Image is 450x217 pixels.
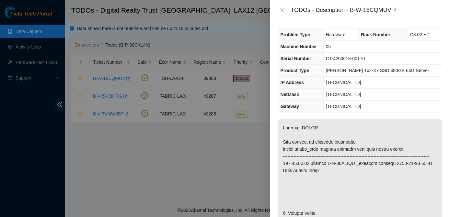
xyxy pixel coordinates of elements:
[280,80,304,85] span: IP Address
[326,92,361,97] span: [TECHNICAL_ID]
[410,32,429,37] span: C3.02.H7
[326,104,361,109] span: [TECHNICAL_ID]
[326,32,346,37] span: Hardware
[291,5,442,16] div: TODOs - Description - B-W-16CQMUV
[280,68,309,73] span: Product Type
[280,92,299,97] span: NetMask
[361,32,390,37] span: Rack Number
[280,32,310,37] span: Problem Type
[280,56,311,61] span: Serial Number
[326,56,365,61] span: CT-4200618-00170
[326,44,331,49] span: 05
[280,44,317,49] span: Machine Number
[278,7,287,14] button: Close
[280,8,285,13] span: close
[326,68,429,73] span: [PERSON_NAME] 1x2-X7 SSD 480GB 64G Server
[280,104,299,109] span: Gateway
[326,80,361,85] span: [TECHNICAL_ID]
